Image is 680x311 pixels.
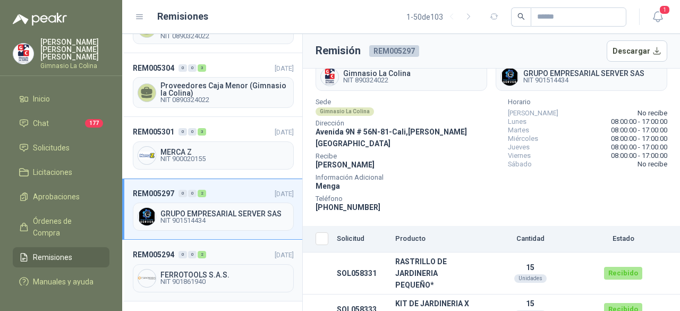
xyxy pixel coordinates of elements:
[611,117,667,126] span: 08:00:00 - 17:00:00
[508,117,526,126] span: Lunes
[122,117,302,178] a: REM005301003[DATE] Company LogoMERCA ZNIT 900020155
[637,160,667,169] span: No recibe
[508,109,558,117] span: [PERSON_NAME]
[13,89,109,109] a: Inicio
[611,135,667,143] span: 08:00:00 - 17:00:00
[583,226,663,253] th: Estado
[275,190,294,198] span: [DATE]
[523,70,644,77] span: GRUPO EMPRESARIAL SERVER SAS
[122,179,302,240] a: REM005297002[DATE] Company LogoGRUPO EMPRESARIAL SERVER SASNIT 901514434
[160,33,289,39] span: NIT 0890324022
[198,64,206,72] div: 3
[316,107,374,116] div: Gimnasio La Colina
[607,40,668,62] button: Descargar
[508,143,530,152] span: Jueves
[611,152,667,160] span: 08:00:00 - 17:00:00
[343,77,411,83] span: NIT 890324022
[391,226,477,253] th: Producto
[275,251,294,259] span: [DATE]
[188,251,197,258] div: 0
[33,215,99,239] span: Órdenes de Compra
[160,210,289,217] span: GRUPO EMPRESARIAL SERVER SAS
[133,249,174,260] span: REM005294
[178,128,187,136] div: 0
[508,126,529,135] span: Martes
[523,77,644,83] span: NIT 901514434
[122,240,302,301] a: REM005294002[DATE] Company LogoFERROTOOLS S.A.S.NIT 901861940
[33,276,93,288] span: Manuales y ayuda
[33,117,49,129] span: Chat
[178,190,187,197] div: 0
[321,68,338,86] img: Company Logo
[369,45,419,57] span: REM005297
[611,143,667,152] span: 08:00:00 - 17:00:00
[178,251,187,258] div: 0
[316,196,499,201] span: Teléfono
[33,191,80,203] span: Aprobaciones
[333,226,391,253] th: Solicitud
[659,5,670,15] span: 1
[13,211,109,243] a: Órdenes de Compra
[508,99,667,105] span: Horario
[85,119,103,128] span: 177
[406,9,477,26] div: 1 - 50 de 103
[133,126,174,138] span: REM005301
[188,64,197,72] div: 0
[138,270,156,287] img: Company Logo
[13,13,67,26] img: Logo peakr
[188,128,197,136] div: 0
[501,68,518,86] img: Company Logo
[160,279,289,285] span: NIT 901861940
[178,64,187,72] div: 0
[333,253,391,295] td: SOL058331
[316,43,361,59] h3: Remisión
[198,128,206,136] div: 3
[138,208,156,225] img: Company Logo
[648,7,667,27] button: 1
[160,82,289,97] span: Proveedores Caja Menor (Gimnasio la Colina)
[316,128,467,148] span: Avenida 9N # 56N-81 - Cali , [PERSON_NAME][GEOGRAPHIC_DATA]
[604,267,642,280] div: Recibido
[316,182,340,190] span: Menga
[514,274,547,283] div: Unidades
[188,190,197,197] div: 0
[391,253,477,295] td: RASTRILLO DE JARDINERIA PEQUEÑO*
[133,188,174,199] span: REM005297
[611,126,667,135] span: 08:00:00 - 17:00:00
[275,64,294,72] span: [DATE]
[198,190,206,197] div: 2
[637,109,667,117] span: No recibe
[477,226,583,253] th: Cantidad
[13,138,109,158] a: Solicitudes
[303,226,333,253] th: Seleccionar/deseleccionar
[508,152,531,160] span: Viernes
[133,62,174,74] span: REM005304
[316,175,499,180] span: Información Adicional
[198,251,206,258] div: 2
[13,187,109,207] a: Aprobaciones
[160,156,289,162] span: NIT 900020155
[40,63,109,69] p: Gimnasio La Colina
[316,161,375,169] span: [PERSON_NAME]
[316,154,499,159] span: Recibe
[13,113,109,133] a: Chat177
[33,166,72,178] span: Licitaciones
[316,203,380,212] span: [PHONE_NUMBER]
[138,147,156,164] img: Company Logo
[13,44,33,64] img: Company Logo
[481,299,579,308] p: 15
[343,70,411,77] span: Gimnasio La Colina
[316,121,499,126] span: Dirección
[122,53,302,117] a: REM005304003[DATE] Proveedores Caja Menor (Gimnasio la Colina)NIT 0890324022
[160,148,289,156] span: MERCA Z
[13,272,109,292] a: Manuales y ayuda
[40,38,109,61] p: [PERSON_NAME] [PERSON_NAME] [PERSON_NAME]
[275,128,294,136] span: [DATE]
[33,93,50,105] span: Inicio
[160,271,289,279] span: FERROTOOLS S.A.S.
[33,142,70,154] span: Solicitudes
[157,9,208,24] h1: Remisiones
[481,263,579,272] p: 15
[13,247,109,267] a: Remisiones
[160,217,289,224] span: NIT 901514434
